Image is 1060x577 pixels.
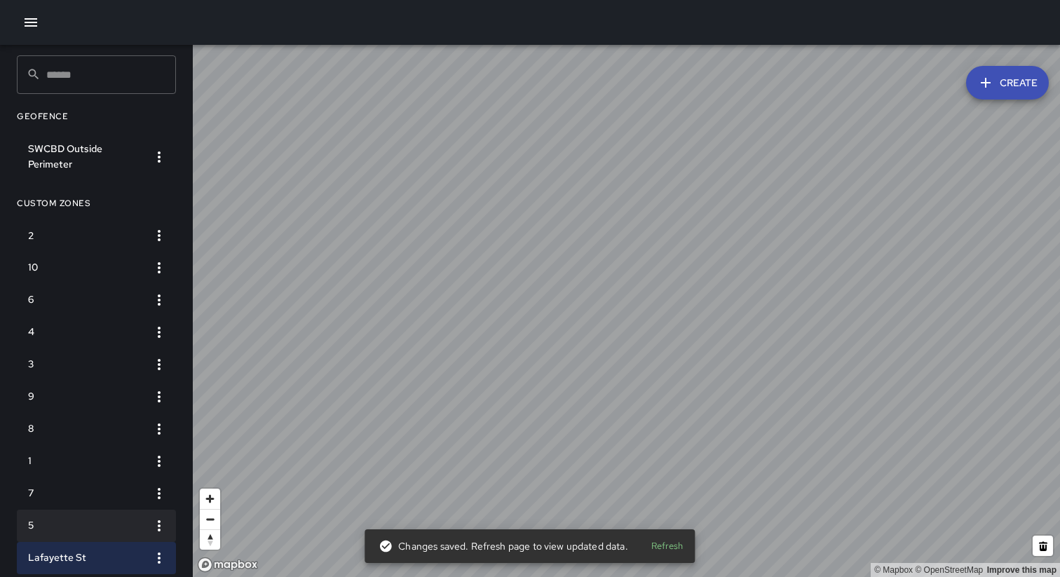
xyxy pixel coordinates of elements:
[28,486,142,501] h6: 7
[28,142,142,172] h6: SWCBD Outside Perimeter
[966,66,1049,100] button: Create
[645,536,690,557] button: Refresh
[28,325,142,340] h6: 4
[28,454,142,469] h6: 1
[28,260,142,276] h6: 10
[200,510,220,529] span: Zoom out
[1033,536,1053,556] button: Delete
[197,557,259,573] a: Mapbox homepage
[200,509,220,529] button: Zoom out
[987,565,1056,575] a: Improve this map
[915,565,983,575] a: OpenStreetMap
[28,550,142,566] h6: Lafayette St
[28,229,142,244] h6: 2
[874,565,913,575] a: Mapbox
[28,357,142,372] h6: 3
[28,518,142,534] h6: 5
[28,421,142,437] h6: 8
[28,389,142,405] h6: 9
[17,186,176,220] li: Custom Zones
[17,100,176,133] li: Geofence
[379,534,627,559] div: Changes saved. Refresh page to view updated data.
[200,530,220,550] span: Reset bearing to north
[200,529,220,550] button: Reset bearing to north
[193,45,1060,577] canvas: Map
[200,489,220,509] button: Zoom in
[28,292,142,308] h6: 6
